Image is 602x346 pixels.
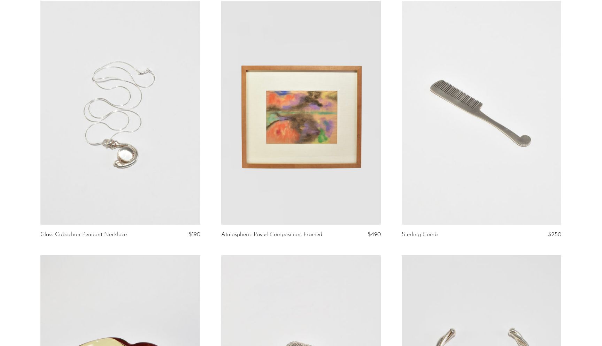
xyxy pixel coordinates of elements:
a: Atmospheric Pastel Composition, Framed [221,232,322,238]
span: $490 [368,232,381,238]
span: $250 [548,232,561,238]
span: $190 [188,232,200,238]
a: Sterling Comb [402,232,438,238]
a: Glass Cabochon Pendant Necklace [40,232,127,238]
